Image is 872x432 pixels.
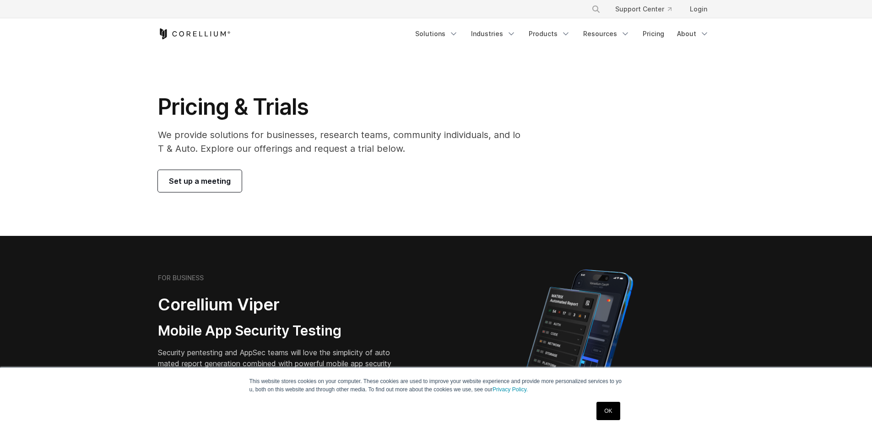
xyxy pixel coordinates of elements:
h6: FOR BUSINESS [158,274,204,282]
a: Support Center [608,1,679,17]
a: Industries [466,26,521,42]
img: Corellium MATRIX automated report on iPhone showing app vulnerability test results across securit... [511,265,649,425]
p: We provide solutions for businesses, research teams, community individuals, and IoT & Auto. Explo... [158,128,523,155]
p: Security pentesting and AppSec teams will love the simplicity of automated report generation comb... [158,347,392,380]
a: Privacy Policy. [493,386,528,393]
a: OK [596,402,620,420]
a: Corellium Home [158,28,231,39]
a: About [672,26,715,42]
h2: Corellium Viper [158,294,392,315]
h3: Mobile App Security Testing [158,322,392,340]
div: Navigation Menu [410,26,715,42]
p: This website stores cookies on your computer. These cookies are used to improve your website expe... [249,377,623,394]
div: Navigation Menu [580,1,715,17]
a: Login [682,1,715,17]
a: Set up a meeting [158,170,242,192]
span: Set up a meeting [169,176,231,187]
a: Pricing [637,26,670,42]
a: Solutions [410,26,464,42]
a: Resources [578,26,635,42]
button: Search [588,1,604,17]
a: Products [523,26,576,42]
h1: Pricing & Trials [158,93,523,121]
